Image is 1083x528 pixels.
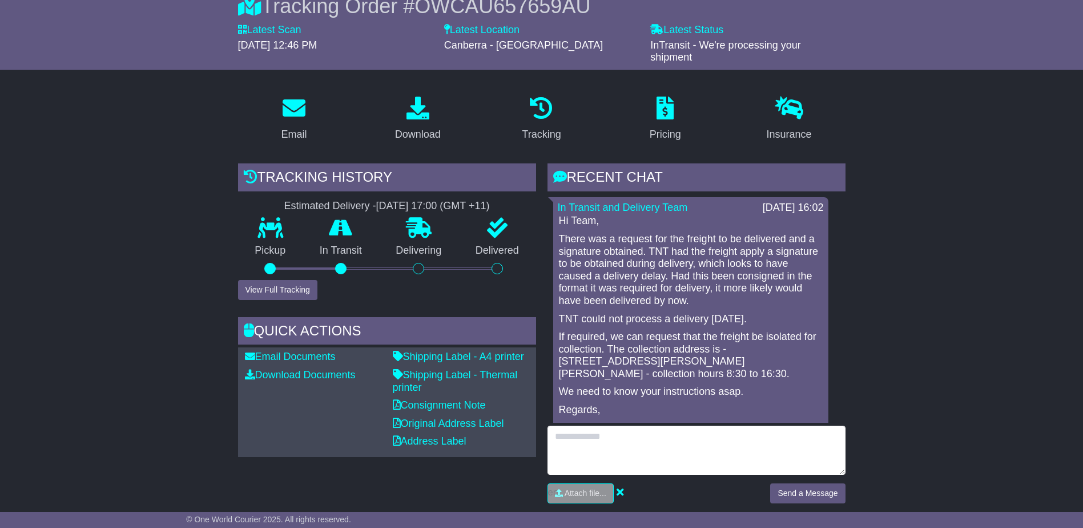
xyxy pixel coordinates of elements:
[559,233,823,307] p: There was a request for the freight to be delivered and a signature obtained. TNT had the freight...
[650,39,801,63] span: InTransit - We're processing your shipment
[281,127,307,142] div: Email
[558,202,688,213] a: In Transit and Delivery Team
[238,245,303,257] p: Pickup
[650,24,723,37] label: Latest Status
[650,127,681,142] div: Pricing
[559,422,823,435] p: [PERSON_NAME]
[395,127,441,142] div: Download
[186,515,351,524] span: © One World Courier 2025. All rights reserved.
[393,351,524,362] a: Shipping Label - A4 printer
[238,163,536,194] div: Tracking history
[273,93,314,146] a: Email
[245,369,356,381] a: Download Documents
[303,245,379,257] p: In Transit
[458,245,536,257] p: Delivered
[444,24,520,37] label: Latest Location
[770,483,845,503] button: Send a Message
[388,93,448,146] a: Download
[238,280,317,300] button: View Full Tracking
[642,93,689,146] a: Pricing
[393,399,486,411] a: Consignment Note
[393,435,466,447] a: Address Label
[514,93,568,146] a: Tracking
[767,127,812,142] div: Insurance
[763,202,824,214] div: [DATE] 16:02
[393,369,518,393] a: Shipping Label - Thermal printer
[376,200,490,213] div: [DATE] 17:00 (GMT +11)
[444,39,603,51] span: Canberra - [GEOGRAPHIC_DATA]
[559,313,823,326] p: TNT could not process a delivery [DATE].
[559,215,823,227] p: Hi Team,
[559,404,823,417] p: Regards,
[522,127,561,142] div: Tracking
[759,93,819,146] a: Insurance
[547,163,846,194] div: RECENT CHAT
[559,386,823,398] p: We need to know your instructions asap.
[245,351,336,362] a: Email Documents
[238,39,317,51] span: [DATE] 12:46 PM
[559,331,823,380] p: If required, we can request that the freight be isolated for collection. The collection address i...
[379,245,459,257] p: Delivering
[393,418,504,429] a: Original Address Label
[238,200,536,213] div: Estimated Delivery -
[238,317,536,348] div: Quick Actions
[238,24,301,37] label: Latest Scan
